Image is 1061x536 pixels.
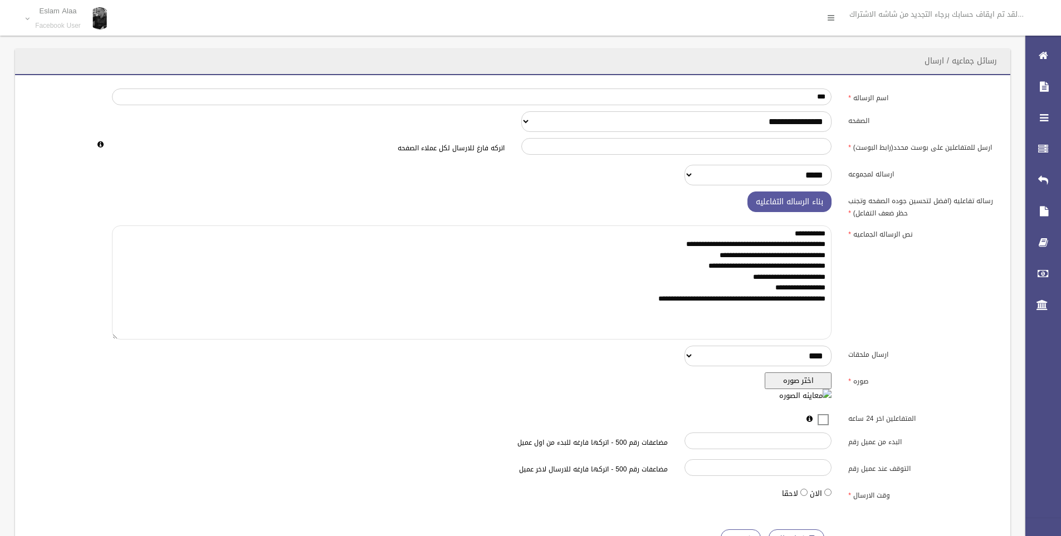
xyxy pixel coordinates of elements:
[35,22,81,30] small: Facebook User
[840,432,1004,448] label: البدء من عميل رقم
[911,50,1010,72] header: رسائل جماعيه / ارسال
[765,372,832,389] button: اختر صوره
[840,165,1004,180] label: ارساله لمجموعه
[840,191,1004,219] label: رساله تفاعليه (افضل لتحسين جوده الصفحه وتجنب حظر ضعف التفاعل)
[276,439,668,446] h6: مضاعفات رقم 500 - اتركها فارغه للبدء من اول عميل
[840,372,1004,388] label: صوره
[747,191,832,212] button: بناء الرساله التفاعليه
[782,487,798,500] label: لاحقا
[840,410,1004,425] label: المتفاعلين اخر 24 ساعه
[810,487,822,500] label: الان
[840,346,1004,361] label: ارسال ملحقات
[840,111,1004,127] label: الصفحه
[276,466,668,473] h6: مضاعفات رقم 500 - اتركها فارغه للارسال لاخر عميل
[840,88,1004,104] label: اسم الرساله
[840,138,1004,154] label: ارسل للمتفاعلين على بوست محدد(رابط البوست)
[35,7,81,15] p: Eslam Alaa
[779,389,832,402] img: معاينه الصوره
[840,225,1004,241] label: نص الرساله الجماعيه
[840,486,1004,502] label: وقت الارسال
[840,459,1004,475] label: التوقف عند عميل رقم
[112,145,505,152] h6: اتركه فارغ للارسال لكل عملاء الصفحه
